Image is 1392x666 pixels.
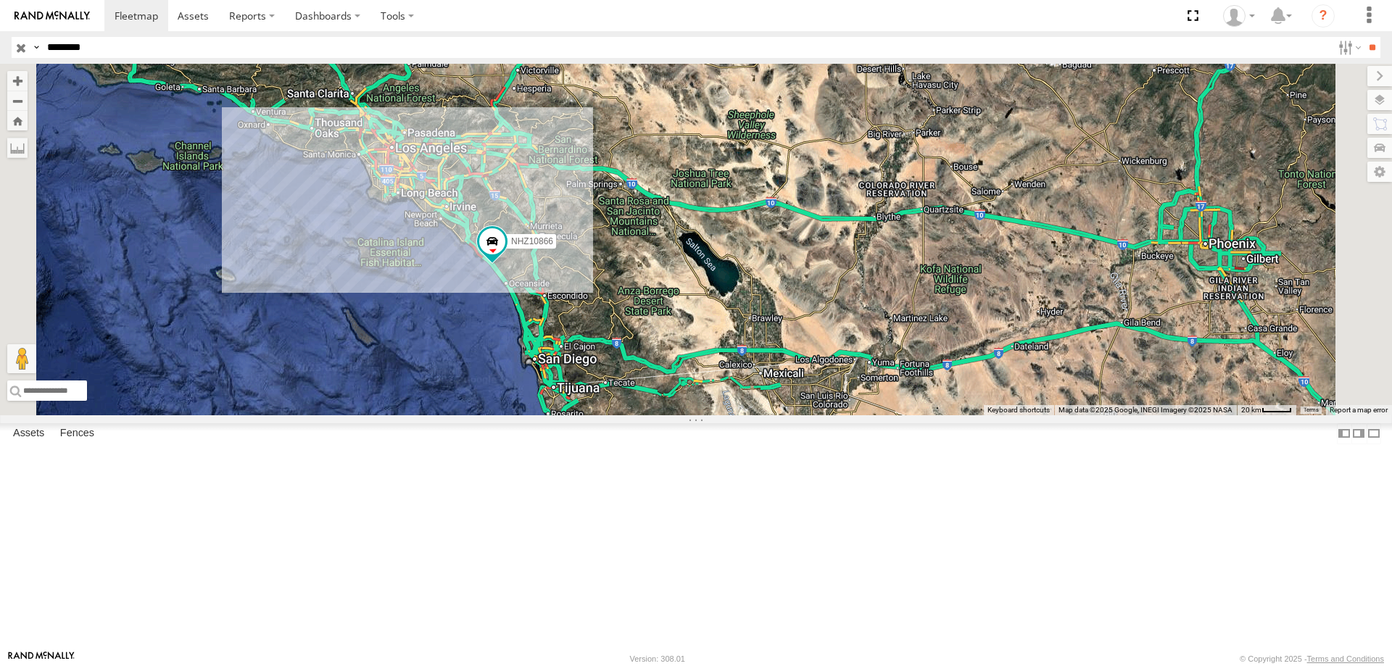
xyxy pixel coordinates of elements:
[1367,423,1381,444] label: Hide Summary Table
[6,423,51,444] label: Assets
[7,71,28,91] button: Zoom in
[1241,406,1261,414] span: 20 km
[1330,406,1388,414] a: Report a map error
[53,423,101,444] label: Fences
[8,652,75,666] a: Visit our Website
[1337,423,1351,444] label: Dock Summary Table to the Left
[1240,654,1384,663] div: © Copyright 2025 -
[511,236,553,246] span: NHZ10866
[1237,405,1296,415] button: Map Scale: 20 km per 38 pixels
[7,344,36,373] button: Drag Pegman onto the map to open Street View
[14,11,90,21] img: rand-logo.svg
[7,138,28,158] label: Measure
[1218,5,1260,27] div: Zulema McIntosch
[1304,407,1319,413] a: Terms (opens in new tab)
[7,111,28,130] button: Zoom Home
[1307,654,1384,663] a: Terms and Conditions
[1351,423,1366,444] label: Dock Summary Table to the Right
[1367,162,1392,182] label: Map Settings
[1333,37,1364,58] label: Search Filter Options
[7,91,28,111] button: Zoom out
[30,37,42,58] label: Search Query
[630,654,685,663] div: Version: 308.01
[1312,4,1335,28] i: ?
[1058,406,1232,414] span: Map data ©2025 Google, INEGI Imagery ©2025 NASA
[987,405,1050,415] button: Keyboard shortcuts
